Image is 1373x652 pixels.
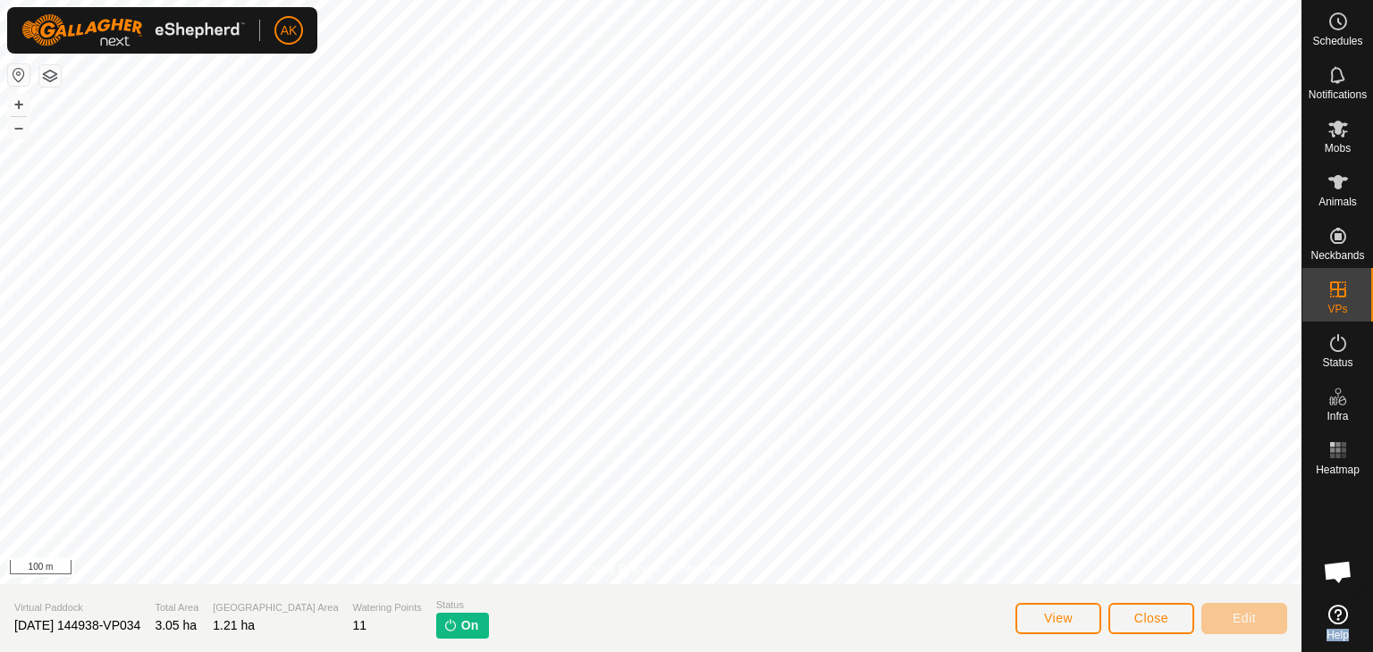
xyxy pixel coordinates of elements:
span: Notifications [1309,89,1367,100]
button: + [8,94,29,115]
a: Contact Us [669,561,721,577]
span: VPs [1327,304,1347,314]
img: turn-on [443,618,458,632]
span: Neckbands [1310,250,1364,261]
a: Privacy Policy [580,561,647,577]
button: Close [1108,603,1194,634]
span: Virtual Paddock [14,600,140,615]
button: – [8,117,29,138]
span: Edit [1233,611,1256,625]
span: Schedules [1312,36,1362,46]
span: [GEOGRAPHIC_DATA] Area [213,600,338,615]
span: Mobs [1325,143,1351,154]
img: Gallagher Logo [21,14,245,46]
span: Help [1327,630,1349,640]
span: Status [1322,357,1352,368]
button: Reset Map [8,64,29,86]
span: Total Area [155,600,198,615]
span: Animals [1318,196,1357,207]
span: Watering Points [353,600,422,615]
a: Help [1302,598,1373,648]
button: Map Layers [39,65,61,87]
button: View [1015,603,1101,634]
span: Heatmap [1316,464,1360,475]
span: 3.05 ha [155,618,197,632]
button: Edit [1201,603,1287,634]
span: Close [1134,611,1168,625]
span: AK [281,21,298,40]
div: Open chat [1311,545,1365,598]
span: On [461,616,478,635]
span: 11 [353,618,367,632]
span: 1.21 ha [213,618,255,632]
span: [DATE] 144938-VP034 [14,618,140,632]
span: Infra [1327,411,1348,422]
span: Status [436,598,489,613]
span: View [1044,611,1073,625]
